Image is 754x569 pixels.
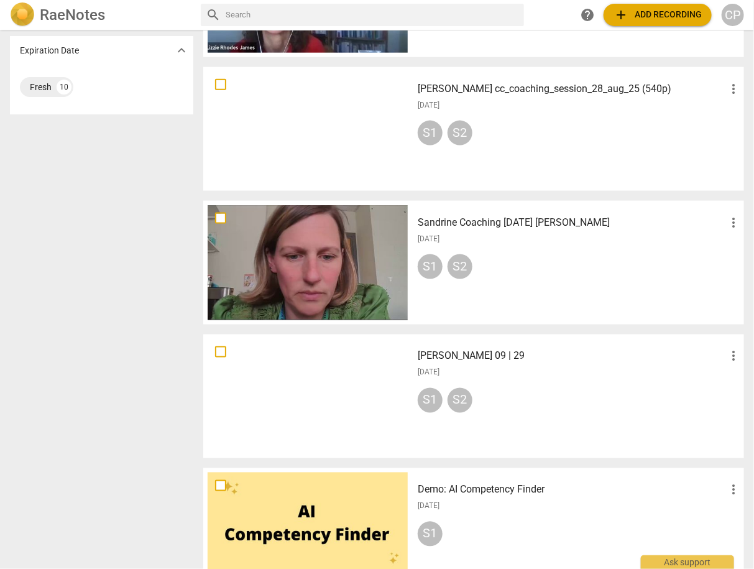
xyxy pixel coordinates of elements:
[418,368,439,378] span: [DATE]
[418,254,443,279] div: S1
[418,388,443,413] div: S1
[10,2,191,27] a: LogoRaeNotes
[722,4,744,26] button: CP
[448,388,472,413] div: S2
[30,81,52,93] div: Fresh
[20,44,79,57] p: Expiration Date
[448,254,472,279] div: S2
[614,7,702,22] span: Add recording
[418,483,726,497] h3: Demo: AI Competency Finder
[208,205,740,320] a: Sandrine Coaching [DATE] [PERSON_NAME][DATE]S1S2
[206,7,221,22] span: search
[208,72,740,187] a: [PERSON_NAME] cc_coaching_session_28_aug_25 (540p)[DATE]S1S2
[576,4,599,26] a: Help
[208,339,740,454] a: [PERSON_NAME] 09 | 29[DATE]S1S2
[40,6,105,24] h2: RaeNotes
[614,7,628,22] span: add
[726,483,741,497] span: more_vert
[174,43,189,58] span: expand_more
[448,121,472,146] div: S2
[418,522,443,547] div: S1
[726,81,741,96] span: more_vert
[418,81,726,96] h3: Hattie cc_coaching_session_28_aug_25 (540p)
[418,234,439,244] span: [DATE]
[641,555,734,569] div: Ask support
[57,80,71,95] div: 10
[226,5,519,25] input: Search
[604,4,712,26] button: Upload
[418,215,726,230] h3: Sandrine Coaching 12th May 2025 Isabel
[580,7,595,22] span: help
[418,349,726,364] h3: Amanda Livermore 09 | 29
[726,215,741,230] span: more_vert
[418,121,443,146] div: S1
[726,349,741,364] span: more_vert
[10,2,35,27] img: Logo
[172,41,191,60] button: Show more
[418,100,439,111] span: [DATE]
[418,501,439,512] span: [DATE]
